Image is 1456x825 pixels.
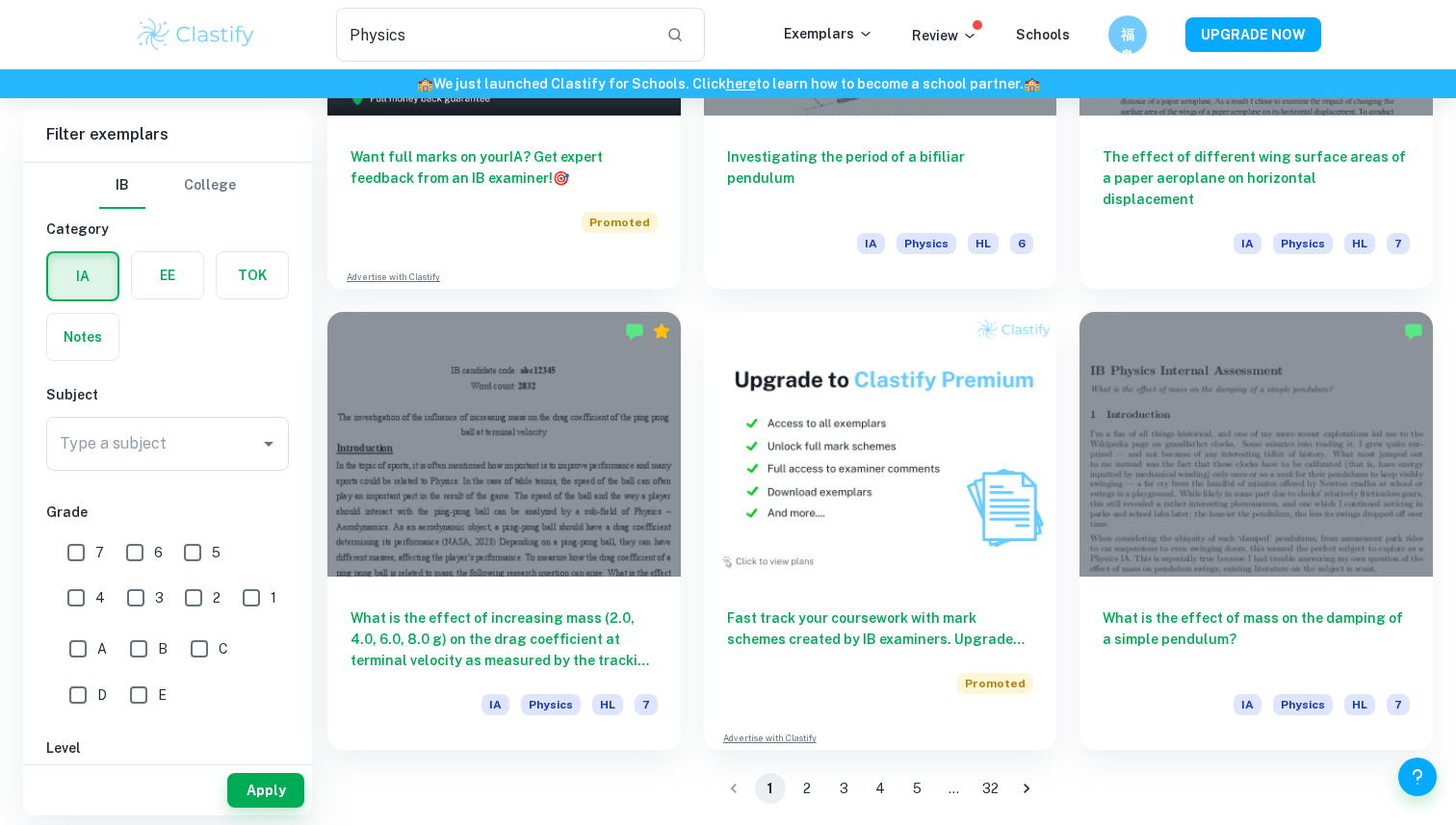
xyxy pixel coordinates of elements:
[1234,233,1261,254] span: IA
[217,252,288,298] button: TOK
[48,253,117,299] button: IA
[1273,233,1333,254] span: Physics
[97,684,107,706] span: D
[1024,76,1040,91] span: 🏫
[1344,233,1375,254] span: HL
[99,163,236,209] div: Filter type choice
[46,384,289,405] h6: Subject
[726,76,756,91] a: here
[417,76,433,91] span: 🏫
[784,23,873,44] p: Exemplars
[184,163,236,209] button: College
[1117,24,1139,45] h6: 福島
[1344,694,1375,715] span: HL
[213,587,221,608] span: 2
[792,773,822,804] button: Go to page 2
[553,170,569,186] span: 🎯
[46,219,289,240] h6: Category
[99,163,145,209] button: IB
[95,542,104,563] span: 7
[227,773,304,808] button: Apply
[727,146,1034,210] h6: Investigating the period of a bifiliar pendulum
[1108,15,1147,54] button: 福島
[1016,27,1070,42] a: Schools
[1387,694,1410,715] span: 7
[1079,312,1433,750] a: What is the effect of mass on the damping of a simple pendulum?IAPhysicsHL7
[158,638,168,659] span: B
[351,146,658,189] h6: Want full marks on your IA ? Get expert feedback from an IB examiner!
[592,694,623,715] span: HL
[212,542,221,563] span: 5
[336,8,651,62] input: Search for any exemplars...
[755,773,786,804] button: page 1
[582,212,658,233] span: Promoted
[1011,773,1042,804] button: Go to next page
[351,607,658,671] h6: What is the effect of increasing mass (2.0, 4.0, 6.0, 8.0 g) on the drag coefficient at terminal ...
[154,542,163,563] span: 6
[1273,694,1333,715] span: Physics
[897,233,956,254] span: Physics
[95,587,105,608] span: 4
[723,732,817,745] a: Advertise with Clastify
[521,694,581,715] span: Physics
[481,694,509,715] span: IA
[1103,607,1410,671] h6: What is the effect of mass on the damping of a simple pendulum?
[135,15,257,54] img: Clastify logo
[271,587,276,608] span: 1
[46,737,289,759] h6: Level
[912,25,977,46] p: Review
[901,773,932,804] button: Go to page 5
[1010,233,1033,254] span: 6
[635,694,658,715] span: 7
[347,271,440,284] a: Advertise with Clastify
[155,587,164,608] span: 3
[1185,17,1321,52] button: UPGRADE NOW
[652,322,671,341] div: Premium
[47,314,118,360] button: Notes
[219,638,228,659] span: C
[938,778,969,799] div: …
[1404,322,1423,341] img: Marked
[1398,758,1437,796] button: Help and Feedback
[727,607,1034,650] h6: Fast track your coursework with mark schemes created by IB examiners. Upgrade now
[327,312,681,750] a: What is the effect of increasing mass (2.0, 4.0, 6.0, 8.0 g) on the drag coefficient at terminal ...
[828,773,859,804] button: Go to page 3
[46,502,289,523] h6: Grade
[715,773,1045,804] nav: pagination navigation
[1234,694,1261,715] span: IA
[132,252,203,298] button: EE
[97,638,107,659] span: A
[158,684,167,706] span: E
[1387,233,1410,254] span: 7
[625,322,644,341] img: Marked
[4,73,1452,94] h6: We just launched Clastify for Schools. Click to learn how to become a school partner.
[957,673,1033,694] span: Promoted
[255,430,282,457] button: Open
[23,108,312,162] h6: Filter exemplars
[857,233,885,254] span: IA
[1103,146,1410,210] h6: The effect of different wing surface areas of a paper aeroplane on horizontal displacement
[975,773,1005,804] button: Go to page 32
[968,233,999,254] span: HL
[865,773,896,804] button: Go to page 4
[704,312,1057,577] img: Thumbnail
